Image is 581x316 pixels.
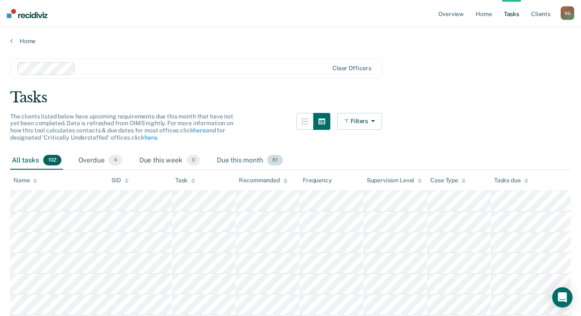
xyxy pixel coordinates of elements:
div: Task [175,177,195,184]
a: Home [10,37,571,45]
div: Clear officers [332,65,371,72]
div: All tasks102 [10,151,63,170]
span: 102 [43,155,61,166]
div: Open Intercom Messenger [552,287,573,308]
div: Name [14,177,37,184]
button: SG [561,6,574,20]
button: Filters [337,113,382,130]
div: Supervision Level [367,177,422,184]
div: S G [561,6,574,20]
span: 4 [108,155,122,166]
img: Recidiviz [7,9,47,18]
a: here [193,127,205,134]
div: Frequency [303,177,332,184]
div: Tasks due [494,177,528,184]
div: Recommended [239,177,287,184]
div: Due this week0 [138,151,202,170]
span: The clients listed below have upcoming requirements due this month that have not yet been complet... [10,113,233,141]
span: 0 [187,155,200,166]
div: Tasks [10,89,571,106]
a: here [144,134,157,141]
div: Case Type [430,177,466,184]
div: Due this month81 [215,151,285,170]
div: Overdue4 [77,151,124,170]
span: 81 [267,155,283,166]
div: SID [111,177,129,184]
